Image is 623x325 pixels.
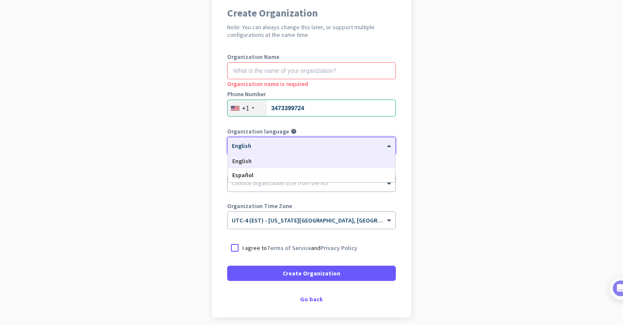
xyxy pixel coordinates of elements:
button: Create Organization [227,266,396,281]
div: +1 [242,104,249,112]
input: 201-555-0123 [227,100,396,117]
label: Organization Name [227,54,396,60]
label: Phone Number [227,91,396,97]
p: I agree to and [242,244,357,252]
div: Go back [227,296,396,302]
div: Options List [228,154,395,182]
span: Español [232,171,253,179]
label: Organization Time Zone [227,203,396,209]
a: Privacy Policy [320,244,357,252]
span: English [232,157,252,165]
input: What is the name of your organization? [227,62,396,79]
i: help [291,128,297,134]
h2: Note: You can always change this later, or support multiple configurations at the same time [227,23,396,39]
a: Terms of Service [267,244,311,252]
label: Organization language [227,128,289,134]
label: Organization Size (Optional) [227,166,396,172]
span: Create Organization [283,269,340,278]
h1: Create Organization [227,8,396,18]
span: Organization name is required [227,80,308,88]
